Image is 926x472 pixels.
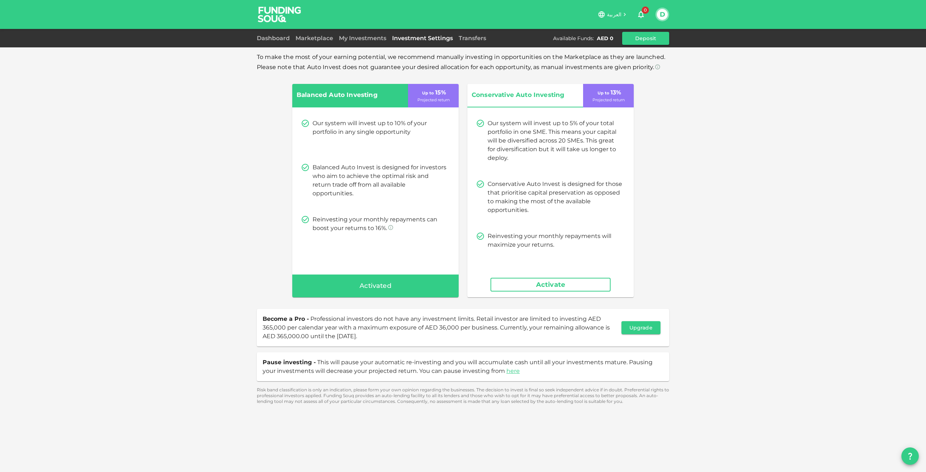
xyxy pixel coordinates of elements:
span: Activated [360,280,391,292]
button: Activate [490,278,611,292]
p: Our system will invest up to 10% of your portfolio in any single opportunity [313,119,447,136]
a: Transfers [456,35,489,42]
button: Deposit [622,32,669,45]
p: 15 % [421,88,446,97]
span: Become a Pro - [263,315,309,322]
p: Reinvesting your monthly repayments will maximize your returns. [488,232,622,249]
span: العربية [607,11,621,18]
button: question [901,447,919,465]
span: Professional investors do not have any investment limits. Retail investor are limited to investin... [263,315,610,340]
div: AED 0 [597,35,613,42]
a: Dashboard [257,35,293,42]
button: 0 [634,7,648,22]
span: To make the most of your earning potential, we recommend manually investing in opportunities on t... [257,54,665,71]
a: Marketplace [293,35,336,42]
a: Investment Settings [389,35,456,42]
span: Up to [422,90,434,95]
span: Pause investing - [263,359,316,366]
p: Projected return [592,97,625,103]
p: Balanced Auto Invest is designed for investors who aim to achieve the optimal risk and return tra... [313,163,447,198]
span: Conservative Auto Investing [472,90,569,101]
span: 0 [642,7,649,14]
div: Available Funds : [553,35,594,42]
p: Our system will invest up to 5% of your total portfolio in one SME. This means your capital will ... [488,119,622,162]
a: here [506,367,520,374]
span: This will pause your automatic re-investing and you will accumulate cash until all your investmen... [263,359,653,374]
p: 13 % [596,88,621,97]
span: Up to [598,90,609,95]
button: D [657,9,668,20]
p: Reinvesting your monthly repayments can boost your returns to 16%. [313,215,447,233]
p: Conservative Auto Invest is designed for those that prioritise capital preservation as opposed to... [488,180,622,214]
p: Projected return [417,97,450,103]
button: Upgrade [621,321,660,334]
a: My Investments [336,35,389,42]
span: Balanced Auto Investing [297,90,394,101]
p: Risk band classification is only an indication, please form your own opinion regarding the busine... [257,387,669,404]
